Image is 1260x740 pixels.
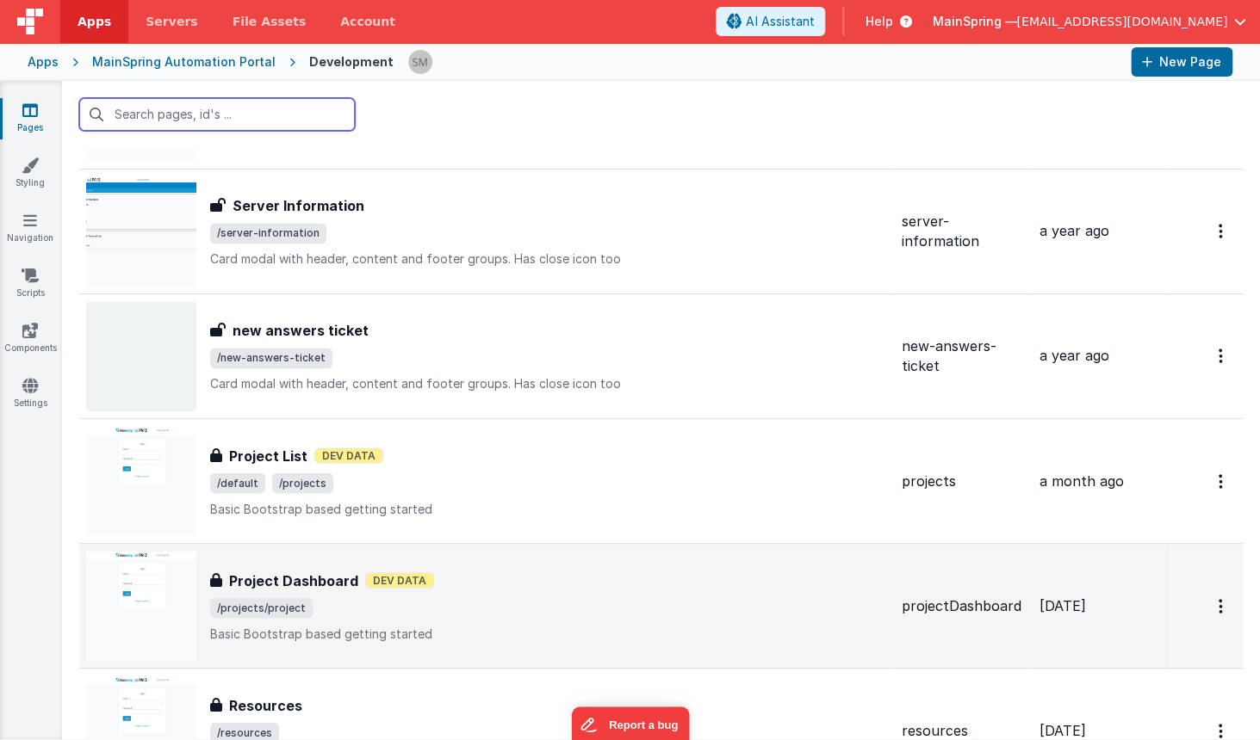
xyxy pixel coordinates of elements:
h3: Project List [229,445,307,466]
h3: Project Dashboard [229,570,358,590]
span: Apps [78,13,111,30]
button: Options [1208,213,1236,249]
span: [DATE] [1040,721,1086,738]
button: Options [1208,338,1236,373]
p: Basic Bootstrap based getting started [210,625,888,642]
h3: new answers ticket [233,320,369,341]
span: Dev Data [314,447,383,463]
span: Dev Data [365,572,434,588]
button: AI Assistant [716,7,825,36]
p: Basic Bootstrap based getting started [210,500,888,517]
h3: Server Information [233,195,364,216]
span: a year ago [1040,222,1109,239]
span: a year ago [1040,347,1109,364]
p: Card modal with header, content and footer groups. Has close icon too [210,375,888,392]
h3: Resources [229,694,302,715]
button: Options [1208,588,1236,623]
span: AI Assistant [746,13,814,30]
span: Servers [146,13,197,30]
p: Card modal with header, content and footer groups. Has close icon too [210,250,888,268]
div: server-information [902,212,1026,251]
span: /projects/project [210,597,313,618]
div: new-answers-ticket [902,336,1026,376]
span: [EMAIL_ADDRESS][DOMAIN_NAME] [1016,13,1227,30]
span: /projects [272,472,333,493]
div: projectDashboard [902,595,1026,615]
input: Search pages, id's ... [79,98,355,131]
div: resources [902,720,1026,740]
div: projects [902,471,1026,490]
button: MainSpring — [EMAIL_ADDRESS][DOMAIN_NAME] [932,13,1246,30]
button: New Page [1131,47,1232,77]
span: a month ago [1040,472,1124,489]
span: [DATE] [1040,596,1086,614]
button: Options [1208,463,1236,498]
div: Development [309,53,394,71]
span: /default [210,472,265,493]
div: Apps [28,53,59,71]
span: /new-answers-ticket [210,348,332,368]
div: MainSpring Automation Portal [92,53,276,71]
span: /server-information [210,223,326,244]
span: MainSpring — [932,13,1016,30]
span: File Assets [233,13,307,30]
img: 55b272ae619a3f78e890b6ad35d9ec76 [408,50,432,74]
span: Help [865,13,892,30]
